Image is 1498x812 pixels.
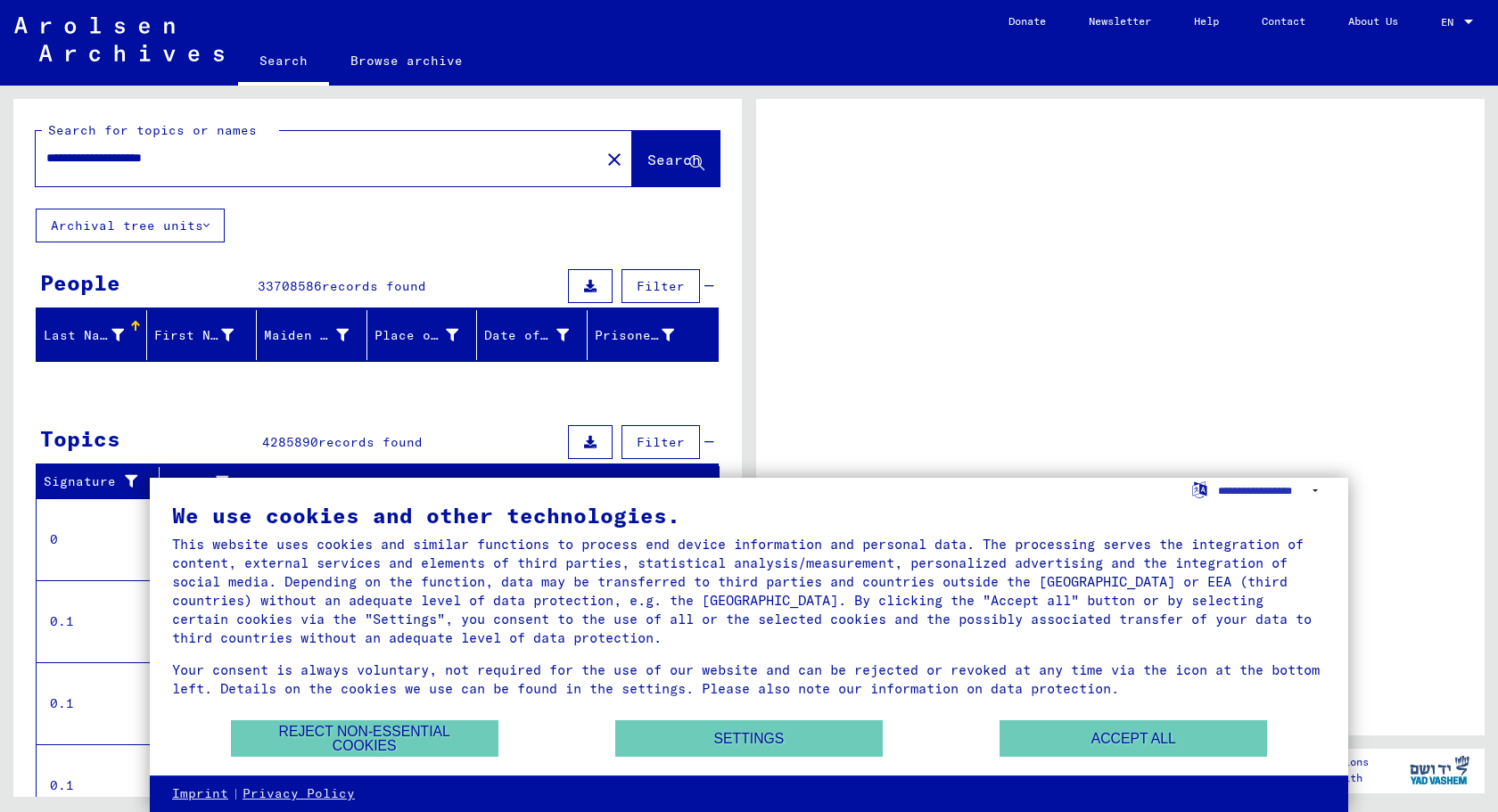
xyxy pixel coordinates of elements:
[604,149,625,170] mat-icon: close
[1441,16,1461,29] span: EN
[322,278,426,294] span: records found
[1000,720,1267,757] button: Accept all
[1406,748,1473,792] img: yv_logo.png
[257,310,367,360] mat-header-cell: Maiden Name
[637,278,685,294] span: Filter
[595,321,697,349] div: Prisoner #
[44,321,146,349] div: Last Name
[37,580,160,662] td: 0.1
[48,122,257,138] mat-label: Search for topics or names
[318,434,423,450] span: records found
[14,17,224,62] img: Arolsen_neg.svg
[258,278,322,294] span: 33708586
[374,321,481,349] div: Place of Birth
[154,326,235,345] div: First Name
[231,720,498,757] button: Reject non-essential cookies
[621,425,700,459] button: Filter
[632,131,720,186] button: Search
[238,39,329,86] a: Search
[264,321,371,349] div: Maiden Name
[243,785,355,803] a: Privacy Policy
[44,472,145,491] div: Signature
[264,326,349,345] div: Maiden Name
[637,434,685,450] span: Filter
[615,720,883,757] button: Settings
[36,209,225,242] button: Archival tree units
[172,785,228,803] a: Imprint
[37,662,160,744] td: 0.1
[37,310,147,360] mat-header-cell: Last Name
[374,326,459,345] div: Place of Birth
[597,141,632,176] button: Clear
[588,310,719,360] mat-header-cell: Prisoner #
[647,151,701,168] span: Search
[477,310,588,360] mat-header-cell: Date of Birth
[154,321,257,349] div: First Name
[621,269,700,303] button: Filter
[172,535,1326,647] div: This website uses cookies and similar functions to process end device information and personal da...
[367,310,478,360] mat-header-cell: Place of Birth
[329,39,484,82] a: Browse archive
[167,473,684,492] div: Title
[44,468,163,496] div: Signature
[172,504,1326,526] div: We use cookies and other technologies.
[147,310,258,360] mat-header-cell: First Name
[167,468,702,496] div: Title
[262,434,318,450] span: 4285890
[37,498,160,580] td: 0
[484,326,569,345] div: Date of Birth
[595,326,675,345] div: Prisoner #
[44,326,124,345] div: Last Name
[484,321,591,349] div: Date of Birth
[172,660,1326,698] div: Your consent is always voluntary, not required for the use of our website and can be rejected or ...
[40,422,120,455] div: Topics
[40,267,120,299] div: People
